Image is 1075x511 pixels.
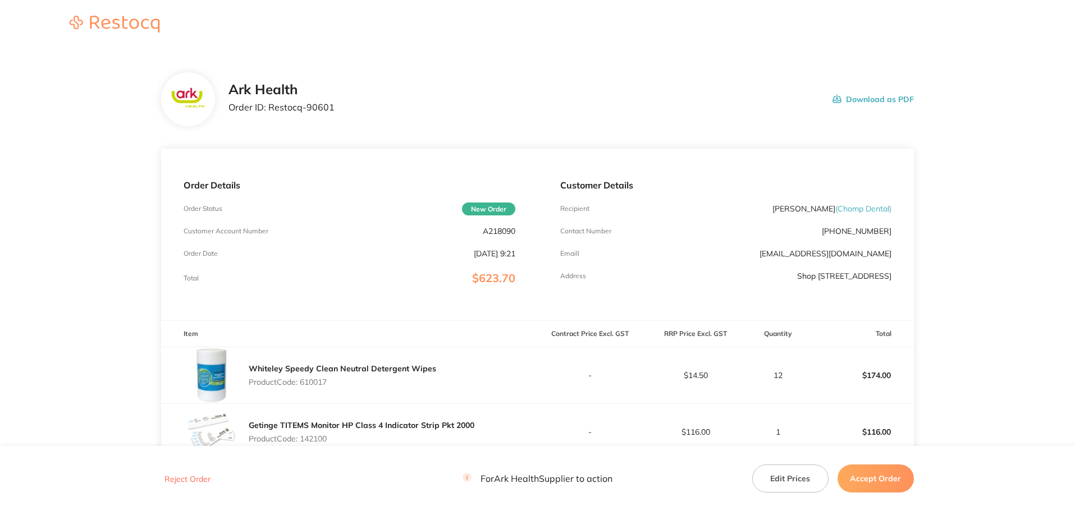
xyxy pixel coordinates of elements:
[808,321,914,347] th: Total
[538,427,643,436] p: -
[462,202,515,215] span: New Order
[249,434,474,443] p: Product Code: 142100
[184,347,240,403] img: NndwenVqNA
[760,248,891,259] a: [EMAIL_ADDRESS][DOMAIN_NAME]
[161,321,537,347] th: Item
[560,272,586,280] p: Address
[184,404,240,460] img: ejA1dDdvaw
[249,378,436,386] p: Product Code: 610017
[838,464,914,492] button: Accept Order
[161,474,214,484] button: Reject Order
[249,363,436,374] a: Whiteley Speedy Clean Neutral Detergent Wipes
[472,271,515,285] span: $623.70
[184,274,199,282] p: Total
[184,180,515,190] p: Order Details
[749,371,808,380] p: 12
[184,227,268,235] p: Customer Account Number
[560,205,589,213] p: Recipient
[228,82,335,98] h2: Ark Health
[772,204,891,213] p: [PERSON_NAME]
[184,250,218,257] p: Order Date
[643,321,748,347] th: RRP Price Excl. GST
[832,82,914,117] button: Download as PDF
[822,227,891,236] p: [PHONE_NUMBER]
[809,418,913,445] p: $116.00
[835,204,891,214] span: ( Chomp Dental )
[58,16,171,34] a: Restocq logo
[560,180,891,190] p: Customer Details
[58,16,171,33] img: Restocq logo
[463,473,612,484] p: For Ark Health Supplier to action
[560,250,579,257] p: Emaill
[538,321,643,347] th: Contract Price Excl. GST
[797,271,891,280] p: Shop [STREET_ADDRESS]
[748,321,808,347] th: Quantity
[560,227,611,235] p: Contact Number
[752,464,829,492] button: Edit Prices
[228,102,335,112] p: Order ID: Restocq- 90601
[643,371,748,380] p: $14.50
[809,362,913,389] p: $174.00
[749,427,808,436] p: 1
[184,205,222,213] p: Order Status
[474,249,515,258] p: [DATE] 9:21
[170,86,207,112] img: c3FhZTAyaA
[483,227,515,236] p: A218090
[643,427,748,436] p: $116.00
[538,371,643,380] p: -
[249,420,474,430] a: Getinge TITEMS Monitor HP Class 4 Indicator Strip Pkt 2000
